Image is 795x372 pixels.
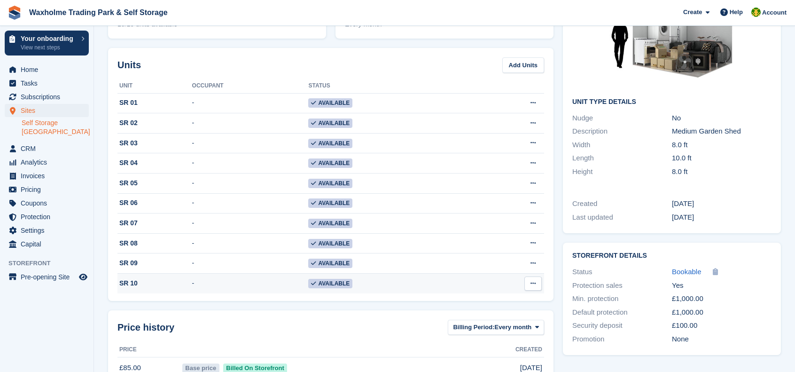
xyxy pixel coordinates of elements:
[515,345,542,354] span: Created
[192,214,309,234] td: -
[672,267,701,277] a: Bookable
[117,238,192,248] div: SR 08
[572,267,672,277] div: Status
[572,98,772,106] h2: Unit Type details
[308,279,352,288] span: Available
[308,98,352,108] span: Available
[117,278,192,288] div: SR 10
[5,63,89,76] a: menu
[672,166,772,177] div: 8.0 ft
[572,252,772,260] h2: Storefront Details
[21,104,77,117] span: Sites
[672,280,772,291] div: Yes
[308,219,352,228] span: Available
[117,158,192,168] div: SR 04
[308,179,352,188] span: Available
[117,58,141,72] h2: Units
[117,98,192,108] div: SR 01
[117,138,192,148] div: SR 03
[21,210,77,223] span: Protection
[730,8,743,17] span: Help
[672,153,772,164] div: 10.0 ft
[21,77,77,90] span: Tasks
[117,218,192,228] div: SR 07
[21,43,77,52] p: View next steps
[453,323,494,332] span: Billing Period:
[117,178,192,188] div: SR 05
[5,77,89,90] a: menu
[21,156,77,169] span: Analytics
[572,334,672,345] div: Promotion
[572,320,672,331] div: Security deposit
[5,90,89,103] a: menu
[672,212,772,223] div: [DATE]
[21,224,77,237] span: Settings
[572,126,672,137] div: Description
[308,198,352,208] span: Available
[21,35,77,42] p: Your onboarding
[572,212,672,223] div: Last updated
[21,237,77,251] span: Capital
[672,293,772,304] div: £1,000.00
[751,8,761,17] img: Waxholme Self Storage
[5,224,89,237] a: menu
[572,280,672,291] div: Protection sales
[672,268,701,276] span: Bookable
[572,153,672,164] div: Length
[21,270,77,284] span: Pre-opening Site
[572,293,672,304] div: Min. protection
[308,158,352,168] span: Available
[21,169,77,182] span: Invoices
[308,259,352,268] span: Available
[572,198,672,209] div: Created
[672,334,772,345] div: None
[21,197,77,210] span: Coupons
[672,198,772,209] div: [DATE]
[5,237,89,251] a: menu
[117,118,192,128] div: SR 02
[5,197,89,210] a: menu
[192,253,309,274] td: -
[572,307,672,318] div: Default protection
[192,233,309,253] td: -
[683,8,702,17] span: Create
[672,320,772,331] div: £100.00
[117,258,192,268] div: SR 09
[762,8,787,17] span: Account
[5,183,89,196] a: menu
[117,198,192,208] div: SR 06
[117,320,174,334] span: Price history
[78,271,89,283] a: Preview store
[572,113,672,124] div: Nudge
[192,133,309,153] td: -
[5,169,89,182] a: menu
[308,119,352,128] span: Available
[25,5,171,20] a: Waxholme Trading Park & Self Storage
[192,79,309,94] th: Occupant
[21,142,77,155] span: CRM
[308,79,471,94] th: Status
[21,183,77,196] span: Pricing
[572,166,672,177] div: Height
[5,210,89,223] a: menu
[672,113,772,124] div: No
[308,239,352,248] span: Available
[8,6,22,20] img: stora-icon-8386f47178a22dfd0bd8f6a31ec36ba5ce8667c1dd55bd0f319d3a0aa187defe.svg
[192,174,309,194] td: -
[5,270,89,284] a: menu
[192,153,309,174] td: -
[192,113,309,134] td: -
[117,342,180,357] th: Price
[5,142,89,155] a: menu
[448,320,544,335] button: Billing Period: Every month
[5,156,89,169] a: menu
[21,63,77,76] span: Home
[672,126,772,137] div: Medium Garden Shed
[5,31,89,55] a: Your onboarding View next steps
[192,93,309,113] td: -
[308,139,352,148] span: Available
[192,193,309,214] td: -
[672,307,772,318] div: £1,000.00
[21,90,77,103] span: Subscriptions
[672,140,772,150] div: 8.0 ft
